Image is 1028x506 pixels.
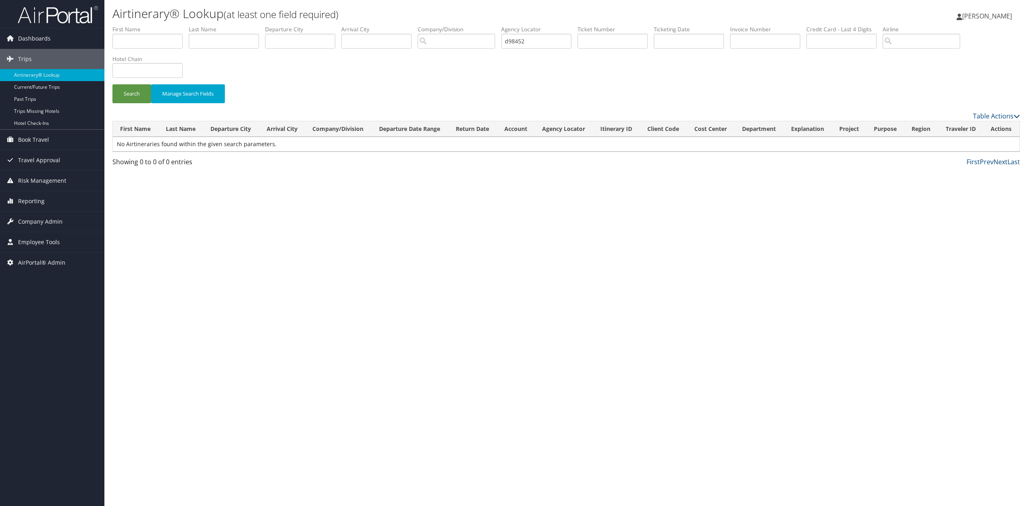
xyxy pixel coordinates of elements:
[372,121,449,137] th: Departure Date Range: activate to sort column descending
[832,121,867,137] th: Project: activate to sort column ascending
[654,25,730,33] label: Ticketing Date
[265,25,341,33] label: Departure City
[806,25,883,33] label: Credit Card - Last 4 Digits
[640,121,687,137] th: Client Code: activate to sort column ascending
[203,121,259,137] th: Departure City: activate to sort column ascending
[18,29,51,49] span: Dashboards
[957,4,1020,28] a: [PERSON_NAME]
[18,212,63,232] span: Company Admin
[18,49,32,69] span: Trips
[418,25,501,33] label: Company/Division
[305,121,372,137] th: Company/Division
[113,121,159,137] th: First Name: activate to sort column ascending
[497,121,535,137] th: Account: activate to sort column ascending
[938,121,984,137] th: Traveler ID: activate to sort column ascending
[973,112,1020,120] a: Table Actions
[151,84,225,103] button: Manage Search Fields
[735,121,784,137] th: Department: activate to sort column ascending
[159,121,204,137] th: Last Name: activate to sort column ascending
[341,25,418,33] label: Arrival City
[449,121,497,137] th: Return Date: activate to sort column ascending
[687,121,735,137] th: Cost Center: activate to sort column ascending
[259,121,306,137] th: Arrival City: activate to sort column ascending
[112,55,189,63] label: Hotel Chain
[18,150,60,170] span: Travel Approval
[904,121,938,137] th: Region: activate to sort column ascending
[784,121,832,137] th: Explanation: activate to sort column ascending
[730,25,806,33] label: Invoice Number
[577,25,654,33] label: Ticket Number
[112,84,151,103] button: Search
[983,121,1020,137] th: Actions
[1008,157,1020,166] a: Last
[189,25,265,33] label: Last Name
[967,157,980,166] a: First
[18,232,60,252] span: Employee Tools
[501,25,577,33] label: Agency Locator
[867,121,904,137] th: Purpose: activate to sort column ascending
[112,157,330,171] div: Showing 0 to 0 of 0 entries
[18,5,98,24] img: airportal-logo.png
[18,253,65,273] span: AirPortal® Admin
[112,25,189,33] label: First Name
[883,25,966,33] label: Airline
[18,130,49,150] span: Book Travel
[593,121,640,137] th: Itinerary ID: activate to sort column ascending
[113,137,1020,151] td: No Airtineraries found within the given search parameters.
[18,171,66,191] span: Risk Management
[18,191,45,211] span: Reporting
[535,121,593,137] th: Agency Locator: activate to sort column ascending
[224,8,339,21] small: (at least one field required)
[112,5,718,22] h1: Airtinerary® Lookup
[962,12,1012,20] span: [PERSON_NAME]
[980,157,993,166] a: Prev
[993,157,1008,166] a: Next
